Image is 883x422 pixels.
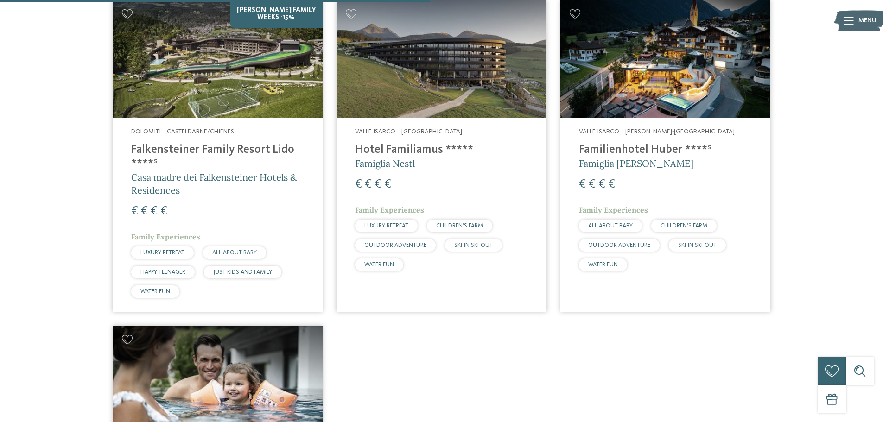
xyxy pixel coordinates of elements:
span: Valle Isarco – [GEOGRAPHIC_DATA] [355,128,462,135]
span: SKI-IN SKI-OUT [454,242,493,248]
h4: Falkensteiner Family Resort Lido ****ˢ [131,143,304,171]
span: WATER FUN [140,289,170,295]
span: Famiglia Nestl [355,157,415,169]
span: ALL ABOUT BABY [212,250,257,256]
span: WATER FUN [364,262,394,268]
span: € [375,178,381,190]
span: Family Experiences [355,205,424,214]
span: € [365,178,372,190]
span: CHILDREN’S FARM [436,223,483,229]
span: CHILDREN’S FARM [661,223,707,229]
span: JUST KIDS AND FAMILY [213,269,272,275]
span: LUXURY RETREAT [140,250,184,256]
span: ALL ABOUT BABY [588,223,633,229]
span: € [384,178,391,190]
span: € [151,205,158,217]
span: LUXURY RETREAT [364,223,408,229]
span: € [160,205,167,217]
span: OUTDOOR ADVENTURE [364,242,426,248]
span: € [608,178,615,190]
span: Valle Isarco – [PERSON_NAME]-[GEOGRAPHIC_DATA] [579,128,735,135]
span: Dolomiti – Casteldarne/Chienes [131,128,234,135]
span: € [141,205,148,217]
h4: Familienhotel Huber ****ˢ [579,143,752,157]
span: Casa madre dei Falkensteiner Hotels & Residences [131,171,297,196]
span: WATER FUN [588,262,618,268]
span: SKI-IN SKI-OUT [678,242,717,248]
span: € [598,178,605,190]
span: Family Experiences [131,232,200,241]
span: € [589,178,596,190]
span: OUTDOOR ADVENTURE [588,242,650,248]
span: € [131,205,138,217]
span: Famiglia [PERSON_NAME] [579,157,693,169]
span: € [579,178,586,190]
span: Family Experiences [579,205,648,214]
span: € [355,178,362,190]
span: HAPPY TEENAGER [140,269,185,275]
